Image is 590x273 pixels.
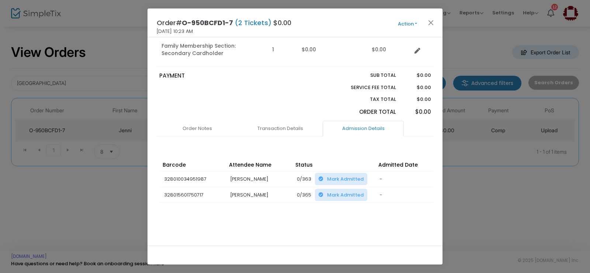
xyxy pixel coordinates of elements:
button: Close [426,18,436,27]
td: 328010034951987 [160,171,227,187]
span: 0/363 [297,175,311,182]
th: Barcode [160,151,227,171]
td: Family Membership Section: Secondary Cardholder [157,33,268,66]
h4: Order# $0.00 [157,18,291,28]
td: $0.00 [367,33,412,66]
a: Order Notes [157,121,238,136]
p: $0.00 [403,72,431,79]
th: Status [293,151,376,171]
p: Order Total [333,108,396,116]
span: (2 Tickets) [233,18,273,27]
p: Service Fee Total [333,84,396,91]
p: PAYMENT [159,72,292,80]
span: Mark Admitted [327,175,364,182]
th: Attendee Name [227,151,293,171]
td: $0.00 [297,33,367,66]
a: Admission Details [323,121,404,136]
td: - [376,187,442,203]
th: Admitted Date [376,151,442,171]
p: $0.00 [403,108,431,116]
span: Mark Admitted [327,191,364,198]
span: O-950BCFD1-7 [182,18,233,27]
p: $0.00 [403,96,431,103]
a: Transaction Details [240,121,321,136]
button: Action [385,20,430,28]
td: [PERSON_NAME] [227,171,293,187]
td: - [376,171,442,187]
td: 1 [268,33,297,66]
p: $0.00 [403,84,431,91]
td: 328015601750717 [160,187,227,203]
p: Sub total [333,72,396,79]
span: 0/365 [297,191,311,198]
p: Tax Total [333,96,396,103]
span: [DATE] 10:23 AM [157,28,193,35]
td: [PERSON_NAME] [227,187,293,203]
